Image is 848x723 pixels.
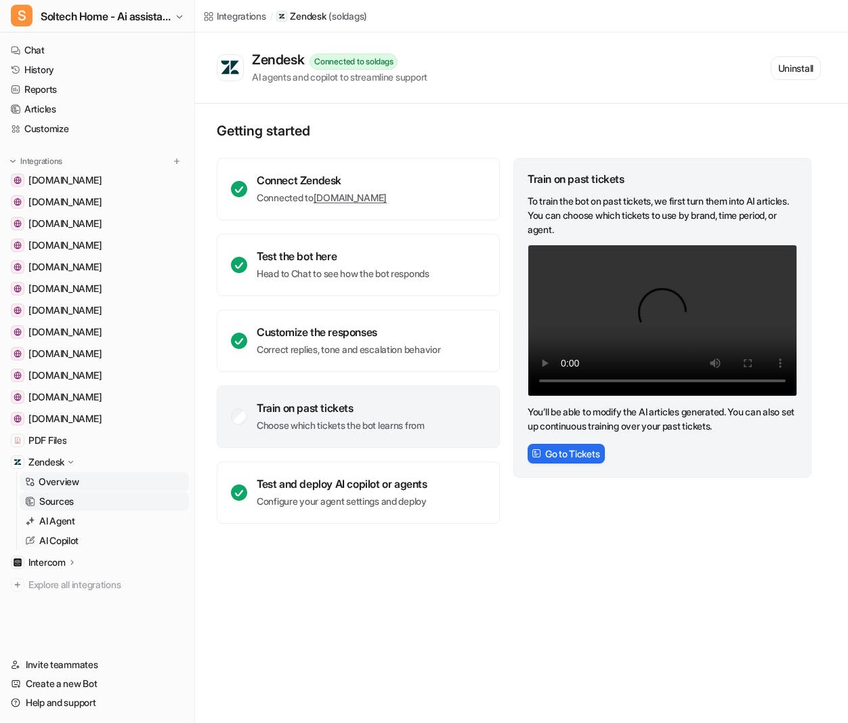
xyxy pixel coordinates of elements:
p: Zendesk [290,9,326,23]
p: Configure your agent settings and deploy [257,495,427,508]
p: Overview [39,475,79,489]
a: partner.enequi.com[DOMAIN_NAME] [5,388,189,407]
img: partner.enequi.com [14,393,22,401]
span: [DOMAIN_NAME] [28,282,102,295]
img: Zendesk logo [220,60,240,76]
a: Explore all integrations [5,575,189,594]
span: [DOMAIN_NAME] [28,369,102,382]
a: www.checkwatt.se[DOMAIN_NAME] [5,323,189,342]
img: www.enequi.com [14,371,22,379]
span: [DOMAIN_NAME] [28,325,102,339]
a: Create a new Bot [5,674,189,693]
p: Getting started [217,123,813,139]
div: Zendesk [252,51,310,68]
span: [DOMAIN_NAME] [28,239,102,252]
span: / [270,10,273,22]
a: Chat [5,41,189,60]
img: www.checkwatt.se [14,328,22,336]
a: sso.ellevio.se[DOMAIN_NAME] [5,257,189,276]
img: FrameIcon [532,449,541,458]
p: Intercom [28,556,66,569]
img: www.ellevio.se [14,198,22,206]
p: Connected to [257,191,387,205]
a: Invite teammates [5,655,189,674]
p: Sources [39,495,74,508]
span: [DOMAIN_NAME] [28,173,102,187]
img: PDF Files [14,436,22,445]
img: menu_add.svg [172,157,182,166]
img: www.konsumentverket.se [14,285,22,293]
span: [DOMAIN_NAME] [28,195,102,209]
button: Go to Tickets [528,444,605,463]
p: You’ll be able to modify the AI articles generated. You can also set up continuous training over ... [528,405,797,433]
p: ( soldags ) [328,9,367,23]
a: History [5,60,189,79]
span: [DOMAIN_NAME] [28,412,102,426]
img: www.vattenfall.se [14,220,22,228]
video: Your browser does not support the video tag. [528,245,797,396]
a: Articles [5,100,189,119]
a: PDF FilesPDF Files [5,431,189,450]
p: Head to Chat to see how the bot responds [257,267,429,281]
a: AI Copilot [20,531,189,550]
img: expand menu [8,157,18,166]
img: accounts.vattenfall.se [14,241,22,249]
img: Zendesk [14,458,22,466]
button: Integrations [5,154,66,168]
a: Reports [5,80,189,99]
img: www.solisinverters.com [14,415,22,423]
a: soltechhome.se[DOMAIN_NAME] [5,301,189,320]
p: To train the bot on past tickets, we first turn them into AI articles. You can choose which ticke... [528,194,797,236]
div: Integrations [217,9,266,23]
p: Correct replies, tone and escalation behavior [257,343,440,356]
div: Train on past tickets [528,172,797,186]
div: Connected to soldags [310,54,398,70]
a: accounts.vattenfall.se[DOMAIN_NAME] [5,236,189,255]
span: Soltech Home - Ai assistant [41,7,171,26]
span: [DOMAIN_NAME] [28,217,102,230]
a: Overview [20,472,189,491]
a: AI Agent [20,512,189,531]
img: solis-service.solisinverters.com [14,176,22,184]
a: www.konsumentverket.se[DOMAIN_NAME] [5,279,189,298]
a: Zendesk(soldags) [276,9,367,23]
img: sso.ellevio.se [14,263,22,271]
img: www.riksdagen.se [14,350,22,358]
p: Integrations [20,156,62,167]
img: soltechhome.se [14,306,22,314]
a: www.solisinverters.com[DOMAIN_NAME] [5,409,189,428]
div: Test the bot here [257,249,429,263]
a: Integrations [203,9,266,23]
a: www.ellevio.se[DOMAIN_NAME] [5,192,189,211]
a: www.riksdagen.se[DOMAIN_NAME] [5,344,189,363]
a: solis-service.solisinverters.com[DOMAIN_NAME] [5,171,189,190]
div: Customize the responses [257,325,440,339]
span: [DOMAIN_NAME] [28,347,102,360]
a: Customize [5,119,189,138]
img: explore all integrations [11,578,24,592]
div: Test and deploy AI copilot or agents [257,477,427,491]
img: Intercom [14,558,22,566]
div: Connect Zendesk [257,173,387,187]
div: AI agents and copilot to streamline support [252,70,427,84]
span: PDF Files [28,434,66,447]
span: [DOMAIN_NAME] [28,260,102,274]
a: www.enequi.com[DOMAIN_NAME] [5,366,189,385]
a: [DOMAIN_NAME] [314,192,387,203]
div: Train on past tickets [257,401,425,415]
a: www.vattenfall.se[DOMAIN_NAME] [5,214,189,233]
p: AI Copilot [39,534,79,548]
span: [DOMAIN_NAME] [28,304,102,317]
p: Zendesk [28,455,64,469]
a: Help and support [5,693,189,712]
span: [DOMAIN_NAME] [28,390,102,404]
span: Explore all integrations [28,574,184,596]
button: Uninstall [771,56,821,80]
p: Choose which tickets the bot learns from [257,419,425,432]
p: AI Agent [39,514,75,528]
a: Sources [20,492,189,511]
span: S [11,5,33,26]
